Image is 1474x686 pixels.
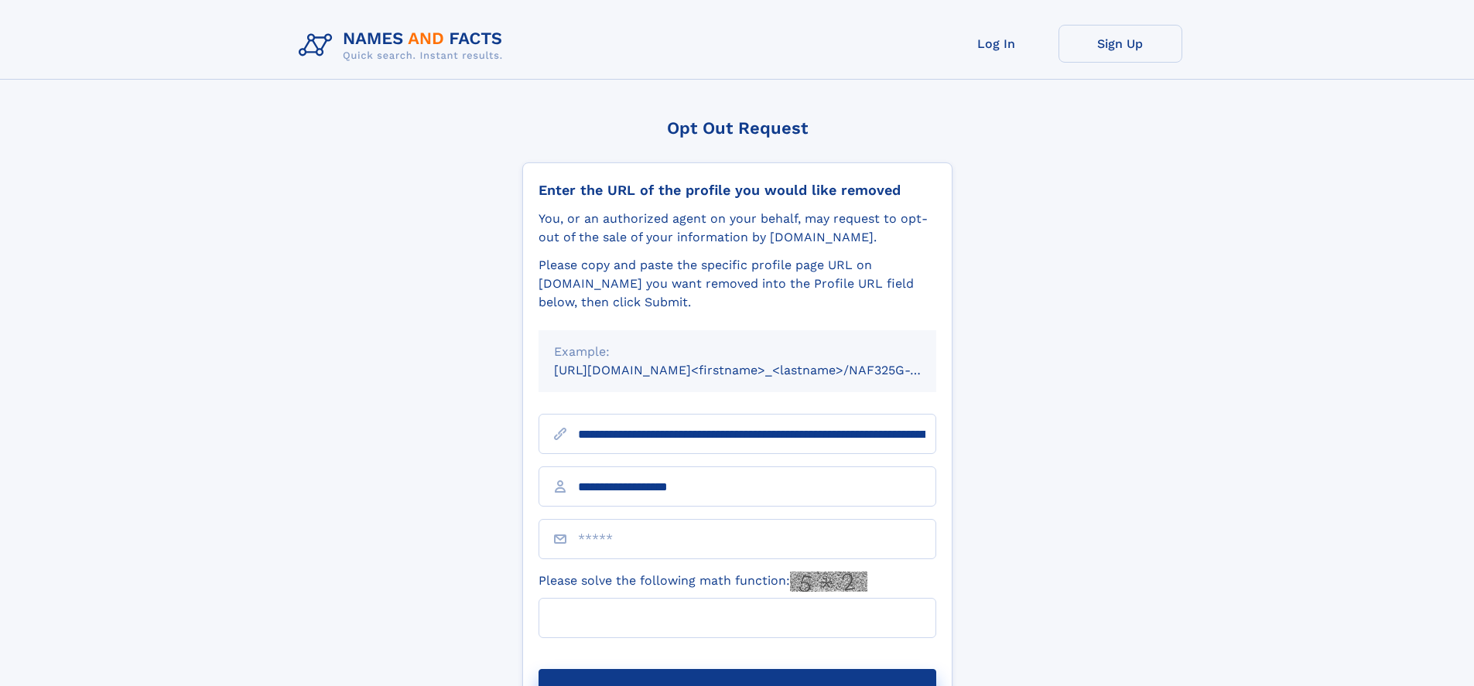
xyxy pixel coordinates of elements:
[539,182,936,199] div: Enter the URL of the profile you would like removed
[539,572,867,592] label: Please solve the following math function:
[539,210,936,247] div: You, or an authorized agent on your behalf, may request to opt-out of the sale of your informatio...
[1058,25,1182,63] a: Sign Up
[554,363,966,377] small: [URL][DOMAIN_NAME]<firstname>_<lastname>/NAF325G-xxxxxxxx
[539,256,936,312] div: Please copy and paste the specific profile page URL on [DOMAIN_NAME] you want removed into the Pr...
[554,343,921,361] div: Example:
[522,118,952,138] div: Opt Out Request
[935,25,1058,63] a: Log In
[292,25,515,67] img: Logo Names and Facts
